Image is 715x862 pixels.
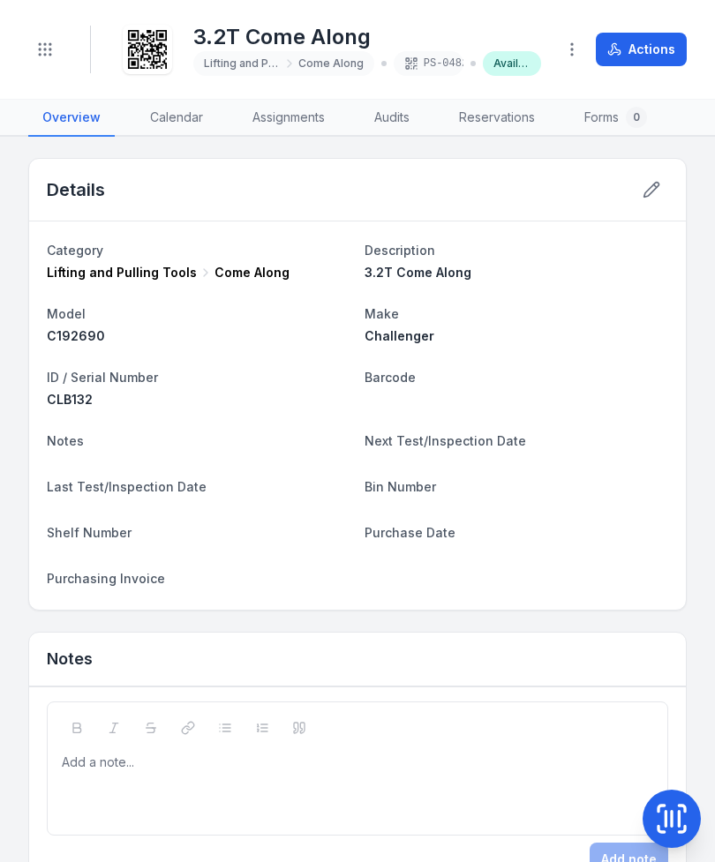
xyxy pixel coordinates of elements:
span: Description [365,243,435,258]
span: CLB132 [47,392,93,407]
a: Calendar [136,100,217,137]
a: Overview [28,100,115,137]
span: Notes [47,433,84,448]
a: Assignments [238,100,339,137]
div: 0 [626,107,647,128]
h3: Notes [47,647,93,671]
h1: 3.2T Come Along [193,23,541,51]
div: Available [483,51,541,76]
span: ID / Serial Number [47,370,158,385]
span: Lifting and Pulling Tools [204,56,281,71]
span: Come Along [298,56,364,71]
button: Toggle navigation [28,33,62,66]
span: Next Test/Inspection Date [365,433,526,448]
span: C192690 [47,328,105,343]
span: Bin Number [365,479,436,494]
span: Come Along [214,264,290,281]
a: Reservations [445,100,549,137]
span: Shelf Number [47,525,132,540]
span: Purchase Date [365,525,455,540]
span: Purchasing Invoice [47,571,165,586]
span: Model [47,306,86,321]
span: Make [365,306,399,321]
span: Challenger [365,328,434,343]
span: 3.2T Come Along [365,265,471,280]
h2: Details [47,177,105,202]
span: Category [47,243,103,258]
a: Audits [360,100,424,137]
span: Lifting and Pulling Tools [47,264,197,281]
span: Last Test/Inspection Date [47,479,207,494]
div: PS-0482 [394,51,464,76]
a: Forms0 [570,100,661,137]
button: Actions [596,33,687,66]
span: Barcode [365,370,416,385]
